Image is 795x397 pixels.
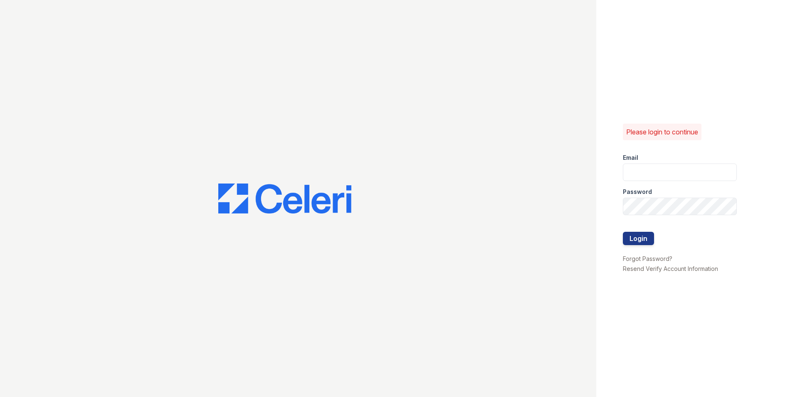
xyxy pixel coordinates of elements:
p: Please login to continue [626,127,698,137]
a: Resend Verify Account Information [623,265,718,272]
label: Password [623,188,652,196]
img: CE_Logo_Blue-a8612792a0a2168367f1c8372b55b34899dd931a85d93a1a3d3e32e68fde9ad4.png [218,184,351,213]
button: Login [623,232,654,245]
label: Email [623,154,638,162]
a: Forgot Password? [623,255,672,262]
